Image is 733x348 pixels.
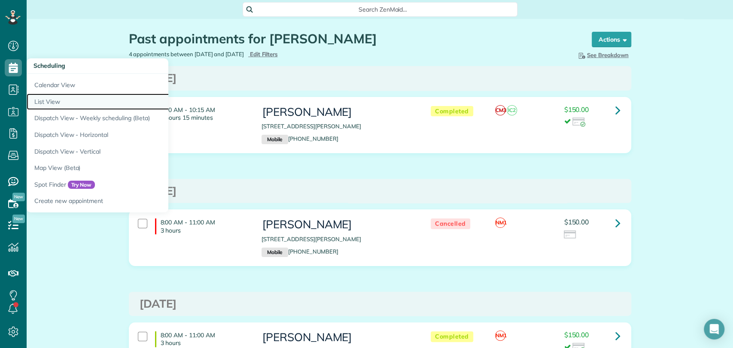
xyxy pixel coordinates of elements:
span: Scheduling [33,62,65,70]
h3: [DATE] [140,298,620,310]
p: 3 hours [161,339,249,347]
span: Try Now [68,181,95,189]
h3: [PERSON_NAME] [262,331,414,344]
span: Completed [431,331,473,342]
p: [STREET_ADDRESS][PERSON_NAME] [262,235,414,243]
p: [STREET_ADDRESS][PERSON_NAME] [262,122,414,130]
h4: 8:00 AM - 10:15 AM [155,106,249,121]
h3: [PERSON_NAME] [262,106,414,118]
small: Mobile [262,248,288,257]
div: 4 appointments between [DATE] and [DATE] [122,50,380,58]
button: See Breakdown [574,50,631,60]
h3: [DATE] [140,185,620,197]
span: $150.00 [564,218,589,226]
span: IC2 [507,105,517,115]
a: Mobile[PHONE_NUMBER] [262,248,338,255]
img: icon_credit_card_success-27c2c4fc500a7f1a58a13ef14842cb958d03041fefb464fd2e53c949a5770e83.png [572,118,585,127]
small: Mobile [262,135,288,144]
a: Dispatch View - Weekly scheduling (Beta) [27,110,241,127]
h1: Past appointments for [PERSON_NAME] [129,32,575,46]
span: CM3 [495,105,505,115]
a: Spot FinderTry Now [27,176,241,193]
a: Mobile[PHONE_NUMBER] [262,135,338,142]
span: Edit Filters [250,51,278,57]
a: Calendar View [27,74,241,94]
span: $150.00 [564,105,589,114]
a: Map View (Beta) [27,160,241,176]
a: List View [27,94,241,110]
span: New [12,193,25,201]
span: Cancelled [431,218,470,229]
a: Create new appointment [27,193,241,212]
a: Dispatch View - Vertical [27,143,241,160]
span: NM1 [495,218,505,228]
span: NM1 [495,330,505,341]
h4: 8:00 AM - 11:00 AM [155,218,249,234]
div: Open Intercom Messenger [704,319,724,339]
h3: [PERSON_NAME] [262,218,414,231]
span: See Breakdown [577,51,629,58]
a: Dispatch View - Horizontal [27,127,241,143]
p: 2 hours 15 minutes [161,114,249,121]
p: 3 hours [161,227,249,234]
button: Actions [592,32,631,47]
span: $150.00 [564,330,589,339]
a: Edit Filters [248,51,278,57]
h4: 8:00 AM - 11:00 AM [155,331,249,347]
img: icon_credit_card_neutral-3d9a980bd25ce6dbb0f2033d7200983694762465c175678fcbc2d8f4bc43548e.png [564,230,577,240]
span: New [12,215,25,223]
h3: [DATE] [140,72,620,85]
span: Completed [431,106,473,117]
